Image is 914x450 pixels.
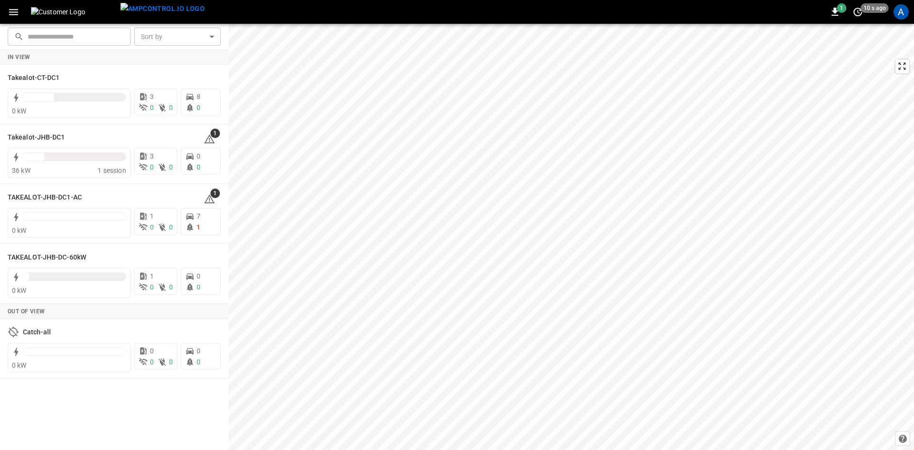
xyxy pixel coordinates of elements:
[210,129,220,138] span: 1
[150,223,154,231] span: 0
[12,361,27,369] span: 0 kW
[12,227,27,234] span: 0 kW
[169,223,173,231] span: 0
[150,104,154,111] span: 0
[98,167,126,174] span: 1 session
[197,93,200,100] span: 8
[894,4,909,20] div: profile-icon
[150,272,154,280] span: 1
[169,163,173,171] span: 0
[197,272,200,280] span: 0
[12,287,27,294] span: 0 kW
[12,107,27,115] span: 0 kW
[850,4,865,20] button: set refresh interval
[31,7,117,17] img: Customer Logo
[197,212,200,220] span: 7
[197,163,200,171] span: 0
[197,104,200,111] span: 0
[197,347,200,355] span: 0
[120,3,205,15] img: ampcontrol.io logo
[197,152,200,160] span: 0
[169,358,173,366] span: 0
[169,104,173,111] span: 0
[150,152,154,160] span: 3
[8,308,45,315] strong: Out of View
[8,192,82,203] h6: TAKEALOT-JHB-DC1-AC
[8,252,86,263] h6: TAKEALOT-JHB-DC-60kW
[23,327,51,338] h6: Catch-all
[837,3,846,13] span: 1
[8,132,65,143] h6: Takealot-JHB-DC1
[8,73,60,83] h6: Takealot-CT-DC1
[150,358,154,366] span: 0
[197,223,200,231] span: 1
[228,24,914,450] canvas: Map
[150,283,154,291] span: 0
[150,212,154,220] span: 1
[861,3,889,13] span: 10 s ago
[150,163,154,171] span: 0
[169,283,173,291] span: 0
[197,283,200,291] span: 0
[8,54,30,60] strong: In View
[197,358,200,366] span: 0
[150,347,154,355] span: 0
[12,167,30,174] span: 36 kW
[150,93,154,100] span: 3
[210,189,220,198] span: 1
